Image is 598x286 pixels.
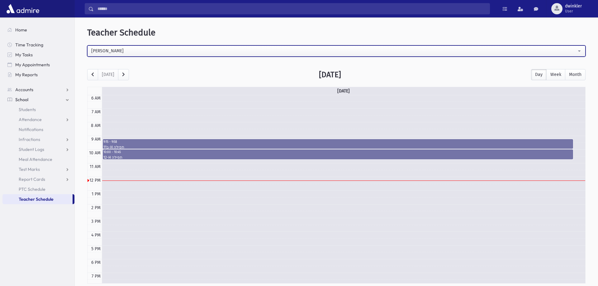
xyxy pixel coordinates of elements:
[91,48,577,54] div: [PERSON_NAME]
[15,42,43,48] span: Time Tracking
[2,95,74,105] a: School
[90,259,102,266] div: 6 PM
[565,4,582,9] span: dwinkler
[19,117,42,122] span: Attendance
[546,69,565,80] button: Week
[87,45,586,57] button: Mrs. Parnes
[19,166,40,172] span: Test Marks
[90,109,102,115] div: 7 AM
[5,2,41,15] img: AdmirePro
[90,136,102,143] div: 9 AM
[19,127,43,132] span: Notifications
[88,150,102,156] div: 10 AM
[87,69,98,80] button: prev
[90,95,102,101] div: 6 AM
[103,150,573,155] div: 10:00 - 10:45
[19,176,45,182] span: Report Cards
[19,107,36,112] span: Students
[90,204,102,211] div: 2 PM
[2,144,74,154] a: Student Logs
[19,157,52,162] span: Meal Attendance
[90,122,102,129] div: 8 AM
[15,97,28,102] span: School
[2,40,74,50] a: Time Tracking
[15,27,27,33] span: Home
[2,85,74,95] a: Accounts
[565,9,582,14] span: User
[531,69,547,80] button: Day
[2,25,74,35] a: Home
[319,70,341,79] h2: [DATE]
[2,50,74,60] a: My Tasks
[2,134,74,144] a: Infractions
[2,184,74,194] a: PTC Schedule
[98,69,118,80] button: [DATE]
[88,163,102,170] div: 11 AM
[2,124,74,134] a: Notifications
[15,87,33,92] span: Accounts
[19,186,45,192] span: PTC Schedule
[88,177,102,184] div: 12 PM
[15,72,38,77] span: My Reports
[90,246,102,252] div: 5 PM
[90,191,102,197] div: 1 PM
[103,140,573,144] div: 9:15 - 9:58
[2,194,73,204] a: Teacher Schedule
[94,3,490,14] input: Search
[15,62,50,68] span: My Appointments
[19,147,44,152] span: Student Logs
[2,115,74,124] a: Attendance
[19,137,40,142] span: Infractions
[2,105,74,115] a: Students
[19,196,54,202] span: Teacher Schedule
[2,70,74,80] a: My Reports
[90,273,102,279] div: 7 PM
[15,52,33,58] span: My Tasks
[103,145,573,148] div: 11ב-H תפילה
[90,218,102,225] div: 3 PM
[87,27,155,38] span: Teacher Schedule
[103,155,573,159] div: 12-H תפילה
[565,69,586,80] button: Month
[2,164,74,174] a: Test Marks
[2,174,74,184] a: Report Cards
[90,232,102,238] div: 4 PM
[2,154,74,164] a: Meal Attendance
[118,69,129,80] button: next
[2,60,74,70] a: My Appointments
[336,87,351,95] a: [DATE]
